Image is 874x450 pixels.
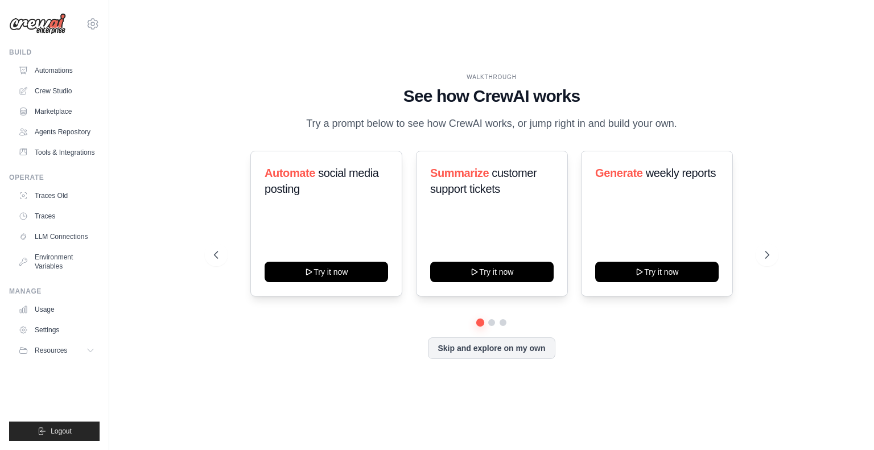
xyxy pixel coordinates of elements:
a: Usage [14,300,100,319]
a: Crew Studio [14,82,100,100]
span: Logout [51,427,72,436]
span: weekly reports [646,167,716,179]
span: customer support tickets [430,167,537,195]
a: Settings [14,321,100,339]
p: Try a prompt below to see how CrewAI works, or jump right in and build your own. [300,115,683,132]
span: Generate [595,167,643,179]
div: WALKTHROUGH [214,73,769,81]
a: Tools & Integrations [14,143,100,162]
a: Traces Old [14,187,100,205]
div: Manage [9,287,100,296]
a: LLM Connections [14,228,100,246]
div: Operate [9,173,100,182]
a: Marketplace [14,102,100,121]
a: Environment Variables [14,248,100,275]
button: Try it now [430,262,554,282]
button: Try it now [265,262,388,282]
span: Summarize [430,167,489,179]
img: Logo [9,13,66,35]
div: Build [9,48,100,57]
span: social media posting [265,167,379,195]
span: Resources [35,346,67,355]
button: Try it now [595,262,719,282]
span: Automate [265,167,315,179]
a: Traces [14,207,100,225]
a: Automations [14,61,100,80]
h1: See how CrewAI works [214,86,769,106]
button: Resources [14,341,100,360]
a: Agents Repository [14,123,100,141]
button: Logout [9,422,100,441]
button: Skip and explore on my own [428,337,555,359]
